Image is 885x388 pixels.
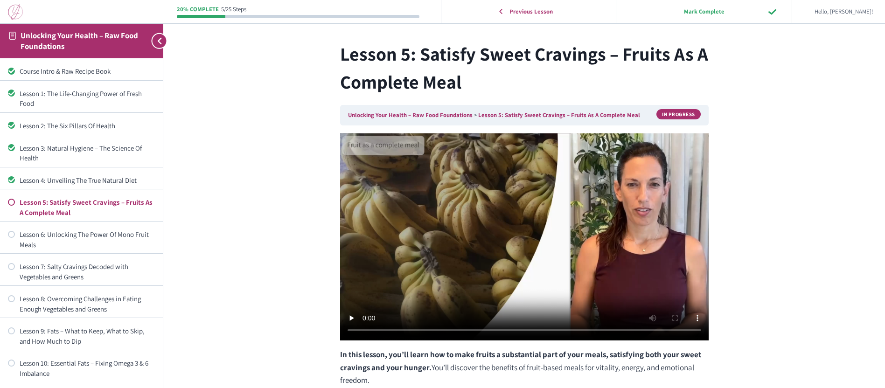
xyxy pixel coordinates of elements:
div: Lesson 4: Unveiling The True Natural Diet [20,175,155,185]
input: Mark Complete [627,2,781,21]
div: Completed [8,90,15,97]
a: Completed Course Intro & Raw Recipe Book [8,66,155,76]
a: Not started Lesson 9: Fats – What to Keep, What to Skip, and How Much to Dip [8,326,155,346]
a: Not started Lesson 8: Overcoming Challenges in Eating Enough Vegetables and Greens [8,294,155,314]
nav: Breadcrumbs [340,105,709,125]
div: Lesson 5: Satisfy Sweet Cravings – Fruits As A Complete Meal [20,197,155,217]
p: You’ll discover the benefits of fruit-based meals for vitality, energy, and emotional freedom. [340,348,709,387]
div: Not started [8,360,15,367]
span: Previous Lesson [503,8,559,15]
a: Not started Lesson 10: Essential Fats – Fixing Omega 3 & 6 Imbalance [8,358,155,378]
div: Completed [8,122,15,129]
a: Unlocking Your Health – Raw Food Foundations [21,30,138,51]
a: Not started Lesson 6: Unlocking The Power Of Mono Fruit Meals [8,229,155,249]
a: Not started Lesson 5: Satisfy Sweet Cravings – Fruits As A Complete Meal [8,197,155,217]
a: Previous Lesson [444,2,614,21]
div: Not started [8,295,15,302]
a: Lesson 5: Satisfy Sweet Cravings – Fruits As A Complete Meal [478,111,640,119]
div: Lesson 6: Unlocking The Power Of Mono Fruit Meals [20,229,155,249]
div: 5/25 Steps [221,7,246,13]
div: In Progress [656,109,701,119]
a: Unlocking Your Health – Raw Food Foundations [348,111,473,119]
div: Lesson 3: Natural Hygiene – The Science Of Health [20,143,155,163]
div: Completed [8,144,15,151]
a: Completed Lesson 2: The Six Pillars Of Health [8,121,155,131]
div: Not started [8,199,15,206]
a: Completed Lesson 1: The Life-Changing Power of Fresh Food [8,89,155,109]
div: Not started [8,231,15,238]
div: Not started [8,327,15,334]
div: Not started [8,263,15,270]
div: Course Intro & Raw Recipe Book [20,66,155,76]
button: Toggle sidebar navigation [146,23,163,58]
div: Completed [8,176,15,183]
div: Lesson 9: Fats – What to Keep, What to Skip, and How Much to Dip [20,326,155,346]
div: Lesson 10: Essential Fats – Fixing Omega 3 & 6 Imbalance [20,358,155,378]
h1: Lesson 5: Satisfy Sweet Cravings – Fruits As A Complete Meal [340,40,709,96]
div: Lesson 7: Salty Cravings Decoded with Vegetables and Greens [20,262,155,282]
a: Completed Lesson 3: Natural Hygiene – The Science Of Health [8,143,155,163]
div: 20% Complete [177,7,219,13]
div: Lesson 8: Overcoming Challenges in Eating Enough Vegetables and Greens [20,294,155,314]
a: Not started Lesson 7: Salty Cravings Decoded with Vegetables and Greens [8,262,155,282]
div: Lesson 2: The Six Pillars Of Health [20,121,155,131]
strong: In this lesson, you’ll learn how to make fruits a substantial part of your meals, satisfying both... [340,349,701,372]
a: Completed Lesson 4: Unveiling The True Natural Diet [8,175,155,185]
span: Hello, [PERSON_NAME]! [815,7,873,16]
div: Completed [8,68,15,75]
div: Lesson 1: The Life-Changing Power of Fresh Food [20,89,155,109]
